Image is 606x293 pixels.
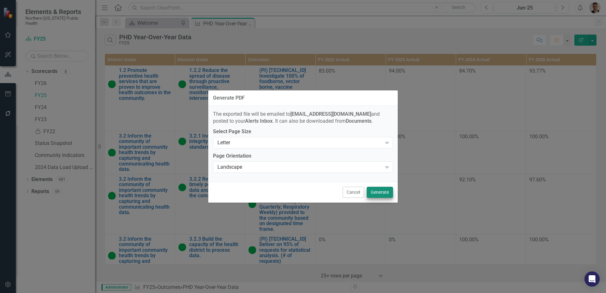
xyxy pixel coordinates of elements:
button: Cancel [343,187,364,198]
strong: [EMAIL_ADDRESS][DOMAIN_NAME] [290,111,371,117]
div: Open Intercom Messenger [584,271,600,287]
div: Letter [217,139,382,146]
label: Page Orientation [213,153,393,160]
button: Generate [367,187,393,198]
div: Landscape [217,164,382,171]
div: Generate PDF [213,95,245,101]
strong: Documents [346,118,371,124]
label: Select Page Size [213,128,393,135]
span: The exported file will be emailed to and posted to your . It can also be downloaded from . [213,111,380,124]
strong: Alerts Inbox [245,118,273,124]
